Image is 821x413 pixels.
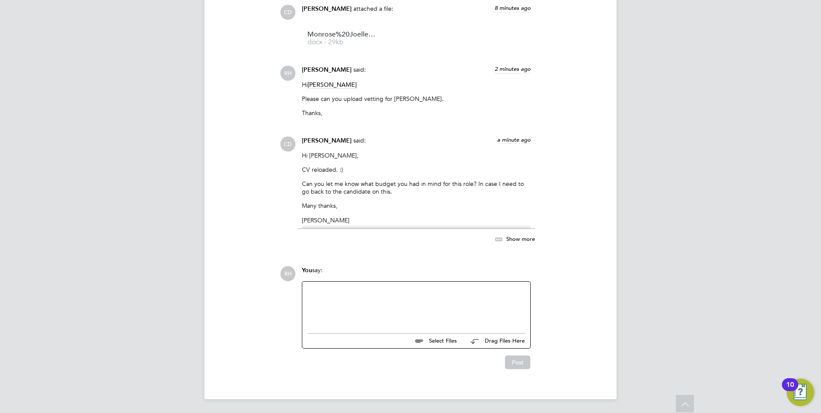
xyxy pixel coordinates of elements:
span: 8 minutes ago [495,4,531,12]
a: Monrose%20Joelle%20HQ00511417 docx - 29kb [307,31,376,46]
span: RH [280,266,295,281]
span: [PERSON_NAME] [307,81,357,89]
span: said: [353,66,366,73]
div: say: [302,266,531,281]
span: Monrose%20Joelle%20HQ00511417 [307,31,376,38]
p: Many thanks, [302,202,531,210]
p: Can you let me know what budget you had in mind for this role? In case I need to go back to the c... [302,180,531,195]
span: [PERSON_NAME] [302,5,352,12]
span: said: [353,137,366,144]
p: Hi [PERSON_NAME], [302,152,531,159]
span: attached a file: [353,5,393,12]
span: CD [280,137,295,152]
p: Please can you upload vetting for [PERSON_NAME]. [302,95,531,103]
span: Show more [506,235,535,242]
span: docx - 29kb [307,39,376,46]
span: You [302,267,312,274]
span: [PERSON_NAME] [302,137,352,144]
button: Open Resource Center, 10 new notifications [787,379,814,406]
p: Hi [302,81,531,88]
span: [PERSON_NAME] [302,66,352,73]
div: 10 [786,385,794,396]
span: 2 minutes ago [495,65,531,73]
button: Drag Files Here [464,332,525,350]
span: RH [280,66,295,81]
p: Thanks, [302,109,531,117]
p: CV reloaded. :) [302,166,531,173]
span: a minute ago [497,136,531,143]
span: CD [280,5,295,20]
p: [PERSON_NAME] [302,216,531,224]
button: Post [505,355,530,369]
